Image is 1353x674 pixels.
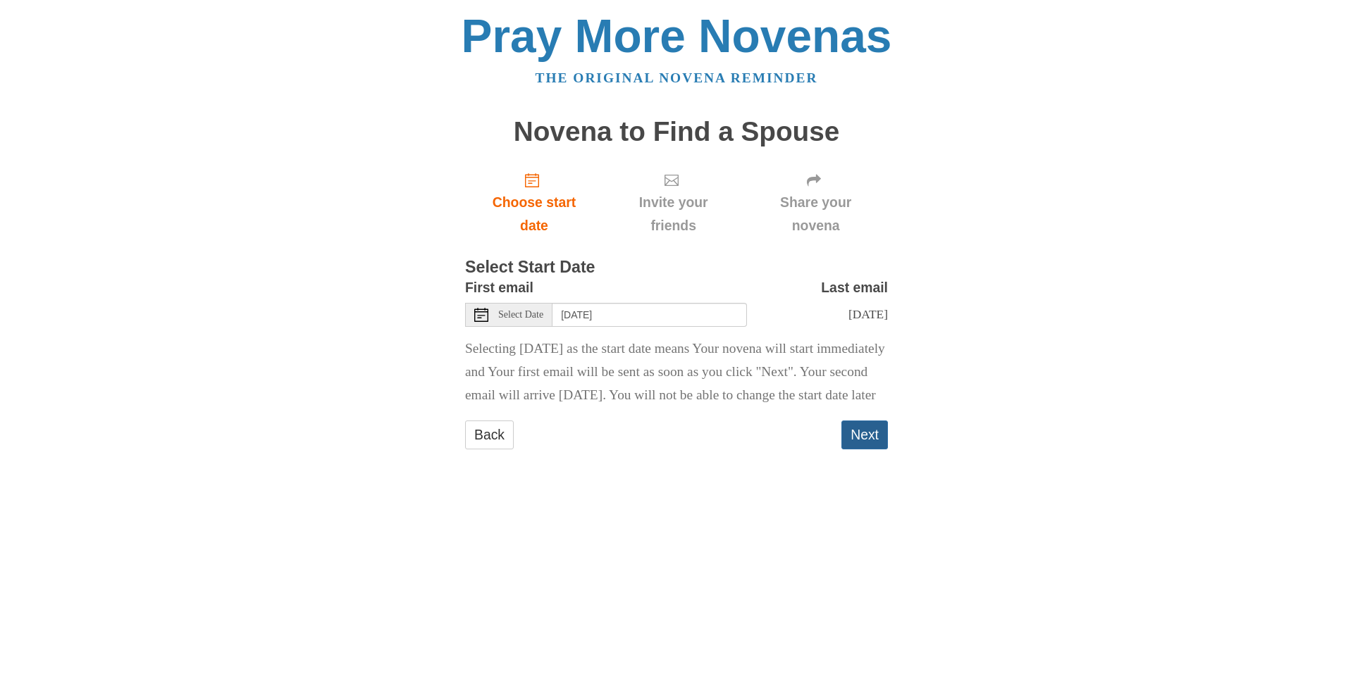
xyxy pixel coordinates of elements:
a: Choose start date [465,161,603,244]
a: Pray More Novenas [462,10,892,62]
span: Select Date [498,310,543,320]
button: Next [841,420,888,449]
div: Click "Next" to confirm your start date first. [743,161,888,244]
label: Last email [821,276,888,299]
a: The original novena reminder [536,70,818,85]
p: Selecting [DATE] as the start date means Your novena will start immediately and Your first email ... [465,337,888,407]
span: Choose start date [479,191,589,237]
div: Click "Next" to confirm your start date first. [603,161,743,244]
input: Use the arrow keys to pick a date [552,303,747,327]
span: [DATE] [848,307,888,321]
span: Invite your friends [617,191,729,237]
h1: Novena to Find a Spouse [465,117,888,147]
a: Back [465,420,514,449]
h3: Select Start Date [465,258,888,277]
span: Share your novena [758,191,874,237]
label: First email [465,276,533,299]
